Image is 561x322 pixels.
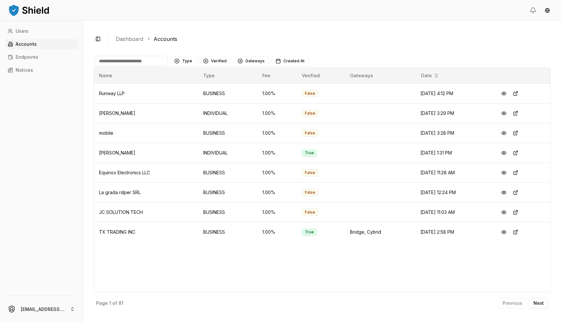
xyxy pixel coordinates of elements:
[99,190,141,195] span: La grada rdper SRL
[418,70,442,81] button: Date
[198,68,257,83] th: Type
[8,4,50,17] img: ShieldPay Logo
[99,229,135,235] span: TX TRADING INC
[420,170,455,175] span: [DATE] 11:28 AM
[5,26,78,36] a: Users
[420,130,454,136] span: [DATE] 3:28 PM
[262,209,275,215] span: 1.00 %
[109,301,111,305] p: 1
[99,91,125,96] span: Runway LLP
[420,209,455,215] span: [DATE] 11:03 AM
[297,68,345,83] th: Verified
[283,58,305,64] span: Created At
[420,91,453,96] span: [DATE] 4:12 PM
[154,35,177,43] a: Accounts
[420,229,454,235] span: [DATE] 2:58 PM
[233,56,269,66] button: Gateways
[99,209,143,215] span: JC SOLUTION TECH
[262,190,275,195] span: 1.00 %
[96,301,108,305] p: Page
[16,42,37,46] p: Accounts
[118,301,123,305] p: 81
[199,56,231,66] button: Verified
[16,68,33,72] p: Notices
[5,52,78,62] a: Endpoints
[350,229,381,235] span: Bridge, Cybrid
[198,222,257,242] td: BUSINESS
[198,103,257,123] td: INDIVIDUAL
[420,150,452,155] span: [DATE] 1:31 PM
[5,39,78,49] a: Accounts
[99,170,150,175] span: Equinox Electronics LLC
[262,110,275,116] span: 1.00 %
[198,202,257,222] td: BUSINESS
[262,150,275,155] span: 1.00 %
[99,130,113,136] span: mobile
[3,299,80,319] button: [EMAIL_ADDRESS][DOMAIN_NAME]
[262,130,275,136] span: 1.00 %
[262,170,275,175] span: 1.00 %
[112,301,117,305] p: of
[420,110,454,116] span: [DATE] 3:29 PM
[529,298,548,308] button: Next
[99,110,135,116] span: [PERSON_NAME]
[116,35,143,43] a: Dashboard
[345,68,415,83] th: Gateways
[262,229,275,235] span: 1.00 %
[533,301,544,305] p: Next
[271,56,309,66] button: Created At
[257,68,297,83] th: Fee
[420,190,456,195] span: [DATE] 12:24 PM
[198,163,257,182] td: BUSINESS
[99,150,135,155] span: [PERSON_NAME]
[94,68,198,83] th: Name
[16,29,29,33] p: Users
[16,55,38,59] p: Endpoints
[198,123,257,143] td: BUSINESS
[116,35,545,43] nav: breadcrumb
[262,91,275,96] span: 1.00 %
[198,83,257,103] td: BUSINESS
[198,143,257,163] td: INDIVIDUAL
[198,182,257,202] td: BUSINESS
[170,56,196,66] button: Type
[5,65,78,75] a: Notices
[21,306,65,313] p: [EMAIL_ADDRESS][DOMAIN_NAME]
